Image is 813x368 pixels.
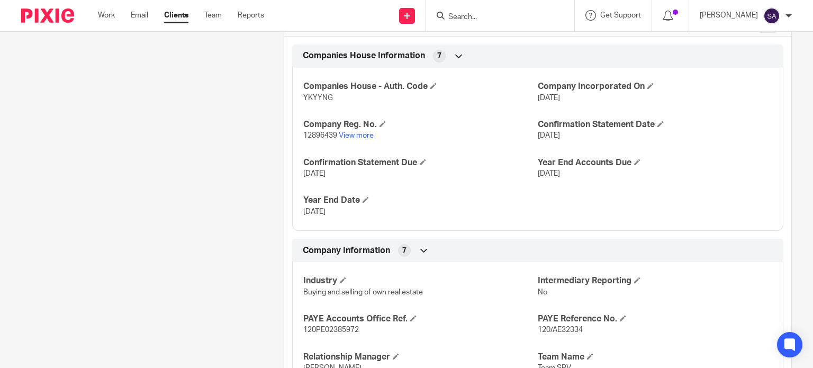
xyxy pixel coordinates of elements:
[303,132,337,139] span: 12896439
[447,13,543,22] input: Search
[303,81,538,92] h4: Companies House - Auth. Code
[303,245,390,256] span: Company Information
[303,208,326,216] span: [DATE]
[437,51,441,61] span: 7
[538,81,772,92] h4: Company Incorporated On
[164,10,188,21] a: Clients
[538,275,772,286] h4: Intermediary Reporting
[303,275,538,286] h4: Industry
[303,170,326,177] span: [DATE]
[131,10,148,21] a: Email
[763,7,780,24] img: svg%3E
[538,289,547,296] span: No
[538,132,560,139] span: [DATE]
[402,245,406,256] span: 7
[98,10,115,21] a: Work
[538,119,772,130] h4: Confirmation Statement Date
[303,50,425,61] span: Companies House Information
[538,352,772,363] h4: Team Name
[538,313,772,325] h4: PAYE Reference No.
[538,326,583,334] span: 120/AE32334
[204,10,222,21] a: Team
[303,119,538,130] h4: Company Reg. No.
[339,132,374,139] a: View more
[538,170,560,177] span: [DATE]
[538,94,560,102] span: [DATE]
[303,313,538,325] h4: PAYE Accounts Office Ref.
[700,10,758,21] p: [PERSON_NAME]
[303,157,538,168] h4: Confirmation Statement Due
[238,10,264,21] a: Reports
[303,289,423,296] span: Buying and selling of own real estate
[303,352,538,363] h4: Relationship Manager
[21,8,74,23] img: Pixie
[303,195,538,206] h4: Year End Date
[600,12,641,19] span: Get Support
[303,94,333,102] span: YKYYNG
[303,326,359,334] span: 120PE02385972
[538,157,772,168] h4: Year End Accounts Due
